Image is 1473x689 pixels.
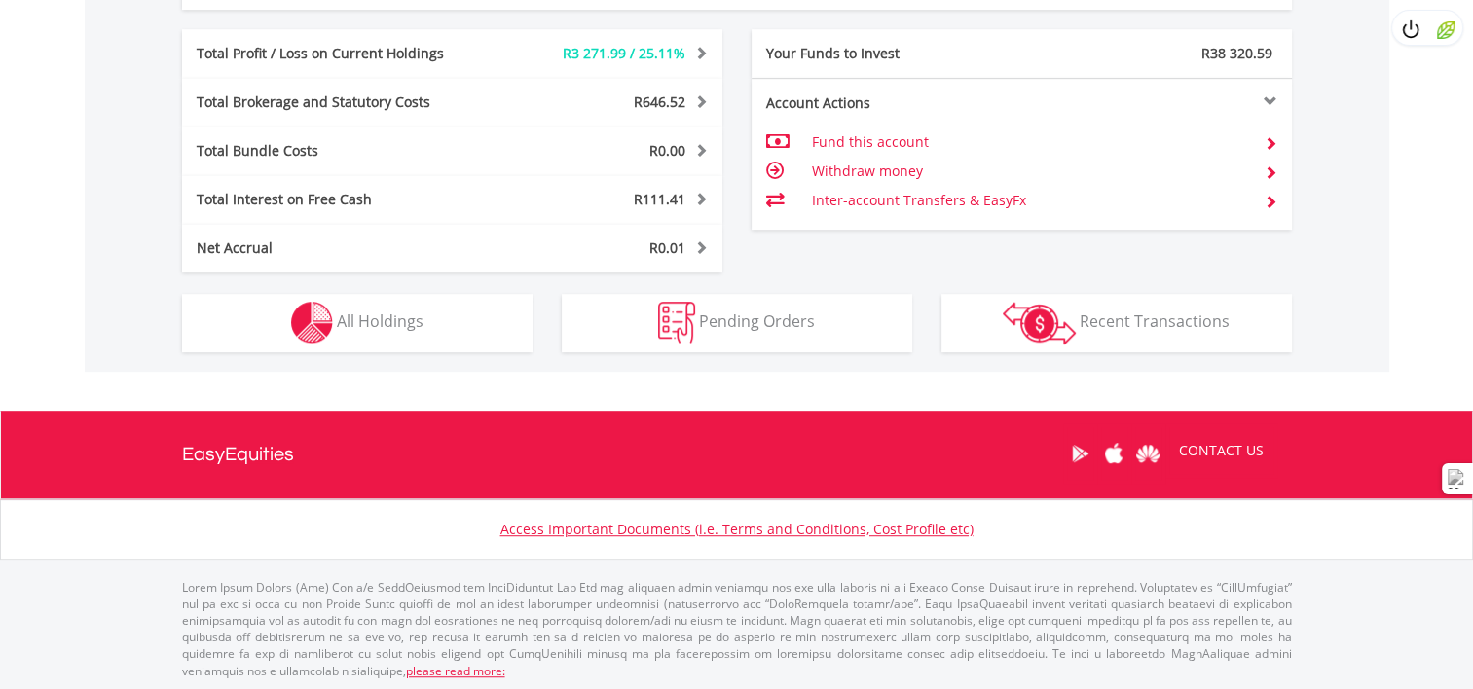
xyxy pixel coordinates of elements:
span: Recent Transactions [1080,310,1230,332]
button: All Holdings [182,294,533,352]
img: holdings-wht.png [291,302,333,344]
p: Lorem Ipsum Dolors (Ame) Con a/e SeddOeiusmod tem InciDiduntut Lab Etd mag aliquaen admin veniamq... [182,579,1292,679]
span: R111.41 [634,190,685,208]
div: Total Profit / Loss on Current Holdings [182,44,497,63]
span: Pending Orders [699,310,815,332]
span: R0.01 [649,238,685,257]
div: Total Bundle Costs [182,141,497,161]
a: Apple [1097,423,1131,484]
a: please read more: [406,663,505,679]
img: transactions-zar-wht.png [1003,302,1076,344]
span: R3 271.99 / 25.11% [563,44,685,62]
span: R0.00 [649,141,685,160]
div: Your Funds to Invest [752,44,1022,63]
div: Total Interest on Free Cash [182,190,497,209]
button: Recent Transactions [941,294,1292,352]
a: Huawei [1131,423,1165,484]
span: R38 320.59 [1201,44,1272,62]
a: Google Play [1063,423,1097,484]
span: R646.52 [634,92,685,111]
button: Pending Orders [562,294,912,352]
a: CONTACT US [1165,423,1277,478]
div: Total Brokerage and Statutory Costs [182,92,497,112]
a: Access Important Documents (i.e. Terms and Conditions, Cost Profile etc) [500,520,974,538]
a: EasyEquities [182,411,294,498]
td: Inter-account Transfers & EasyFx [811,186,1248,215]
td: Fund this account [811,127,1248,157]
div: Account Actions [752,93,1022,113]
span: All Holdings [337,310,423,332]
img: pending_instructions-wht.png [658,302,695,344]
div: Net Accrual [182,238,497,258]
td: Withdraw money [811,157,1248,186]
